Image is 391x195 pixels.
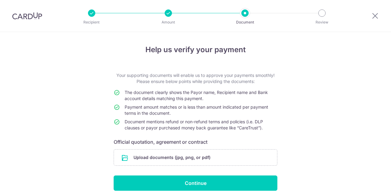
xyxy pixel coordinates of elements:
[222,19,268,25] p: Document
[12,12,42,20] img: CardUp
[114,175,277,191] input: Continue
[114,149,277,166] div: Upload documents (jpg, png, or pdf)
[114,138,277,146] h6: Official quotation, agreement or contract
[146,19,191,25] p: Amount
[299,19,345,25] p: Review
[114,44,277,55] h4: Help us verify your payment
[69,19,114,25] p: Recipient
[125,119,263,130] span: Document mentions refund or non-refund terms and policies (i.e. DLP clauses or payor purchased mo...
[125,104,268,116] span: Payment amount matches or is less than amount indicated per payment terms in the document.
[125,90,268,101] span: The document clearly shows the Payor name, Recipient name and Bank account details matching this ...
[114,72,277,85] p: Your supporting documents will enable us to approve your payments smoothly! Please ensure below p...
